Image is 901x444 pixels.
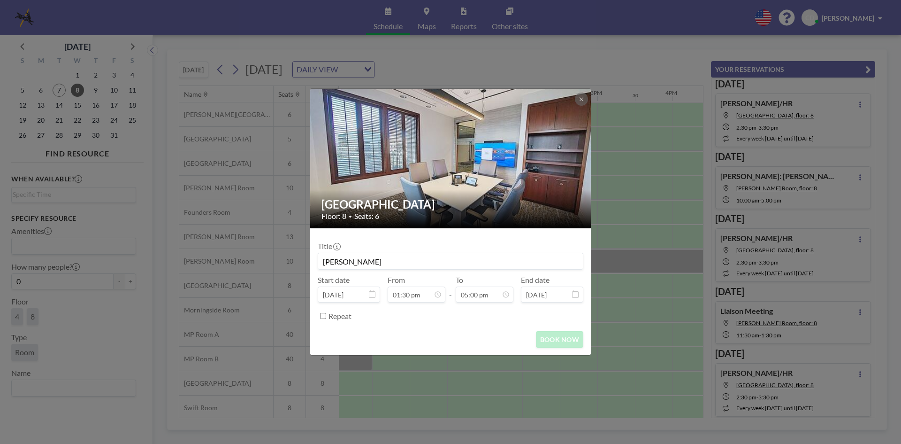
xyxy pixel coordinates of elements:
[354,211,379,221] span: Seats: 6
[318,275,350,285] label: Start date
[328,312,351,321] label: Repeat
[388,275,405,285] label: From
[318,253,583,269] input: Chandler's reservation
[536,331,583,348] button: BOOK NOW
[318,241,340,251] label: Title
[310,53,592,265] img: 537.jpg
[521,275,550,285] label: End date
[321,211,346,221] span: Floor: 8
[349,213,352,220] span: •
[449,279,452,299] span: -
[321,197,580,211] h2: [GEOGRAPHIC_DATA]
[456,275,463,285] label: To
